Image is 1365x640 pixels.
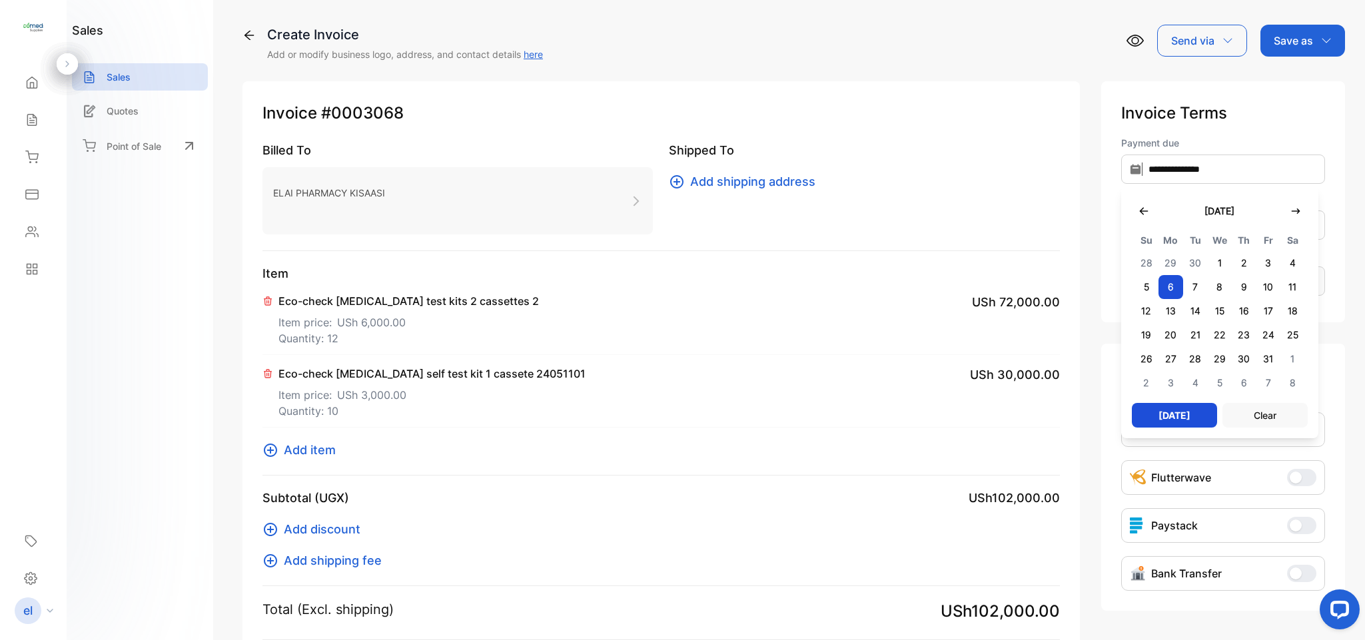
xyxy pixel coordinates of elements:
p: Add or modify business logo, address, and contact details [267,47,543,61]
span: 31 [1256,347,1280,371]
button: Save as [1260,25,1345,57]
div: Create Invoice [267,25,543,45]
button: Add shipping fee [262,551,390,569]
span: 5 [1135,275,1159,299]
span: USh 72,000.00 [972,293,1060,311]
span: Th [1232,232,1256,248]
span: Add shipping fee [284,551,382,569]
span: 3 [1256,251,1280,275]
span: 12 [1135,299,1159,323]
p: Subtotal (UGX) [262,489,349,507]
span: 19 [1135,323,1159,347]
span: 23 [1232,323,1256,347]
p: Item price: [278,309,539,330]
span: 10 [1256,275,1280,299]
span: 29 [1158,251,1183,275]
p: ELAI PHARMACY KISAASI [273,183,385,202]
p: Quotes [107,104,139,118]
img: logo [23,17,43,37]
p: Sales [107,70,131,84]
span: 15 [1207,299,1232,323]
label: Payment due [1121,136,1325,150]
span: Mo [1158,232,1183,248]
span: 28 [1183,347,1208,371]
span: 27 [1158,347,1183,371]
span: 1 [1207,251,1232,275]
a: here [524,49,543,60]
p: Shipped To [669,141,1059,159]
p: Save as [1274,33,1313,49]
span: 30 [1183,251,1208,275]
span: 29 [1207,347,1232,371]
button: Clear [1222,403,1308,428]
span: 6 [1232,371,1256,395]
span: 8 [1207,275,1232,299]
span: 28 [1135,251,1159,275]
span: 2 [1135,371,1159,395]
span: USh102,000.00 [941,599,1060,623]
span: 6 [1158,275,1183,299]
span: 9 [1232,275,1256,299]
p: Send via [1171,33,1214,49]
span: Add item [284,441,336,459]
img: Icon [1130,565,1146,581]
p: Flutterwave [1151,470,1211,485]
p: Quantity: 12 [278,330,539,346]
span: Sa [1280,232,1305,248]
span: 1 [1280,347,1305,371]
button: Send via [1157,25,1247,57]
span: 24 [1256,323,1280,347]
span: 5 [1207,371,1232,395]
span: 3 [1158,371,1183,395]
button: Add discount [262,520,368,538]
button: Add shipping address [669,172,823,190]
span: 20 [1158,323,1183,347]
button: Add item [262,441,344,459]
p: Item price: [278,382,586,403]
button: [DATE] [1132,403,1217,428]
span: USh 30,000.00 [970,366,1060,384]
span: 4 [1183,371,1208,395]
span: 8 [1280,371,1305,395]
span: 17 [1256,299,1280,323]
p: Point of Sale [107,139,161,153]
span: #0003068 [321,101,404,125]
img: icon [1130,517,1146,533]
span: 22 [1207,323,1232,347]
img: Icon [1130,470,1146,485]
span: 4 [1280,251,1305,275]
span: 30 [1232,347,1256,371]
span: 26 [1135,347,1159,371]
a: Sales [72,63,208,91]
span: Su [1135,232,1159,248]
p: Total (Excl. shipping) [262,599,394,619]
iframe: LiveChat chat widget [1309,584,1365,640]
p: el [23,602,33,619]
span: 13 [1158,299,1183,323]
p: Paystack [1151,517,1198,533]
span: 25 [1280,323,1305,347]
span: 7 [1256,371,1280,395]
span: Tu [1183,232,1208,248]
p: Invoice Terms [1121,101,1325,125]
a: Quotes [72,97,208,125]
button: [DATE] [1191,197,1248,224]
span: We [1207,232,1232,248]
span: Add discount [284,520,360,538]
span: USh 6,000.00 [337,314,406,330]
span: 21 [1183,323,1208,347]
span: 18 [1280,299,1305,323]
span: 7 [1183,275,1208,299]
p: Invoice [262,101,1060,125]
p: Eco-check [MEDICAL_DATA] self test kit 1 cassete 24051101 [278,366,586,382]
p: Item [262,264,1060,282]
span: USh 3,000.00 [337,387,406,403]
p: Quantity: 10 [278,403,586,419]
span: 14 [1183,299,1208,323]
p: Bank Transfer [1151,565,1222,581]
span: USh102,000.00 [969,489,1060,507]
h1: sales [72,21,103,39]
span: 2 [1232,251,1256,275]
span: Fr [1256,232,1280,248]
